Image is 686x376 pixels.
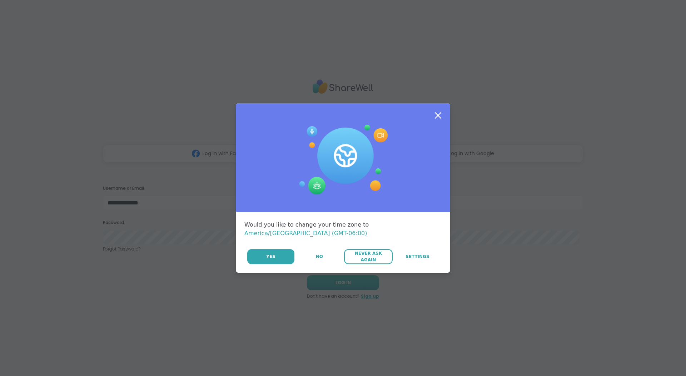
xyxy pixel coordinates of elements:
[295,249,343,264] button: No
[244,221,442,238] div: Would you like to change your time zone to
[298,125,388,195] img: Session Experience
[406,253,429,260] span: Settings
[348,250,389,263] span: Never Ask Again
[266,253,275,260] span: Yes
[244,230,367,237] span: America/[GEOGRAPHIC_DATA] (GMT-06:00)
[316,253,323,260] span: No
[393,249,442,264] a: Settings
[344,249,392,264] button: Never Ask Again
[247,249,294,264] button: Yes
